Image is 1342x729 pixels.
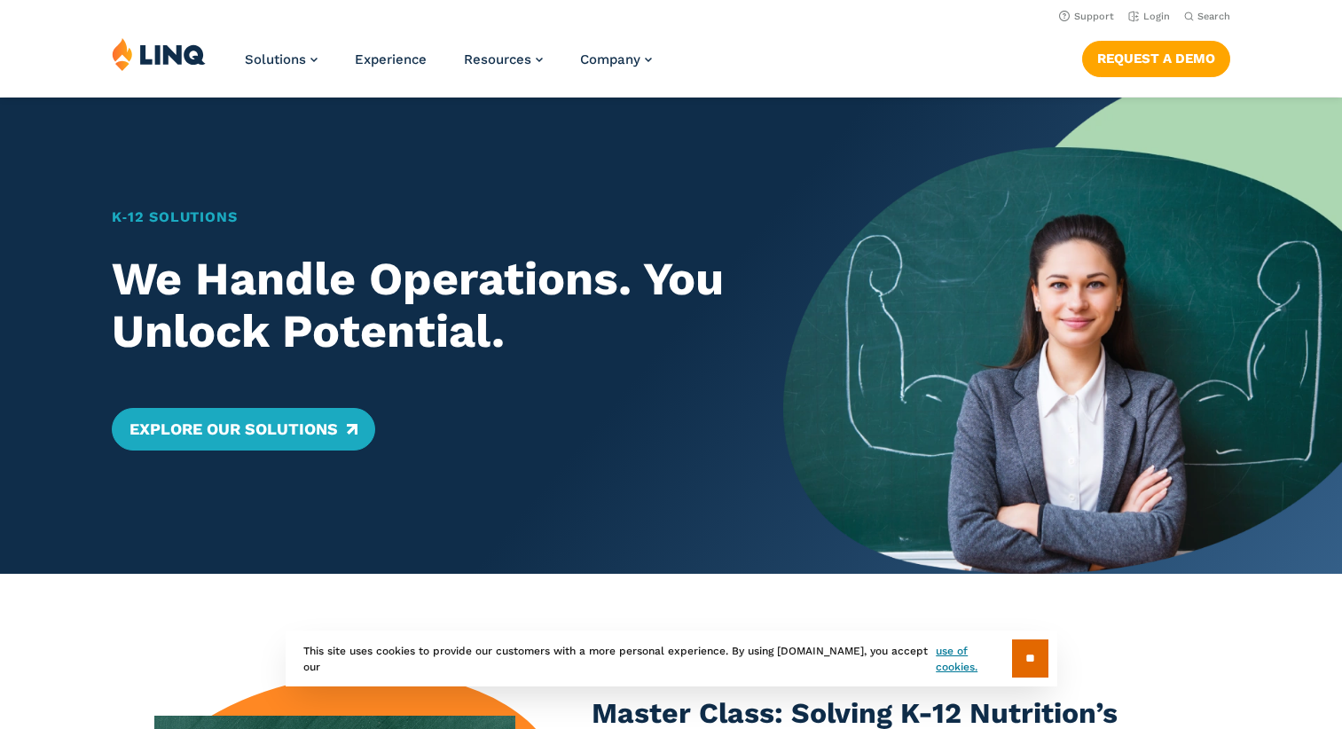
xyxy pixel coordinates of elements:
button: Open Search Bar [1184,10,1230,23]
a: Explore Our Solutions [112,408,375,451]
a: Resources [464,51,543,67]
a: use of cookies. [936,643,1011,675]
a: Request a Demo [1082,41,1230,76]
nav: Primary Navigation [245,37,652,96]
a: Experience [355,51,427,67]
img: LINQ | K‑12 Software [112,37,206,71]
span: Company [580,51,640,67]
nav: Button Navigation [1082,37,1230,76]
a: Support [1059,11,1114,22]
h2: We Handle Operations. You Unlock Potential. [112,253,728,359]
a: Solutions [245,51,318,67]
span: Resources [464,51,531,67]
span: Search [1197,11,1230,22]
a: Company [580,51,652,67]
img: Home Banner [783,98,1342,574]
h1: K‑12 Solutions [112,207,728,228]
a: Login [1128,11,1170,22]
span: Solutions [245,51,306,67]
div: This site uses cookies to provide our customers with a more personal experience. By using [DOMAIN... [286,631,1057,686]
